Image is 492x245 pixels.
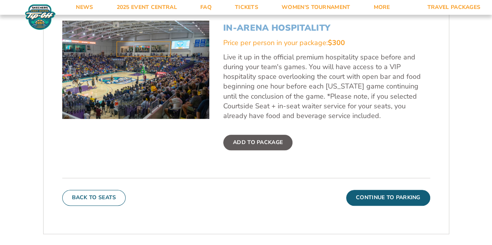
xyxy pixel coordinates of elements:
img: Fort Myers Tip-Off [23,4,57,30]
div: Price per person in your package: [223,38,430,48]
button: Back To Seats [62,190,126,205]
span: $300 [328,38,345,47]
button: Continue To Parking [346,190,430,205]
h3: In-Arena Hospitality [223,23,430,33]
label: Add To Package [223,135,292,150]
img: In-Arena Hospitality [62,21,209,118]
p: Live it up in the official premium hospitality space before and during your team's games. You wil... [223,52,430,121]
